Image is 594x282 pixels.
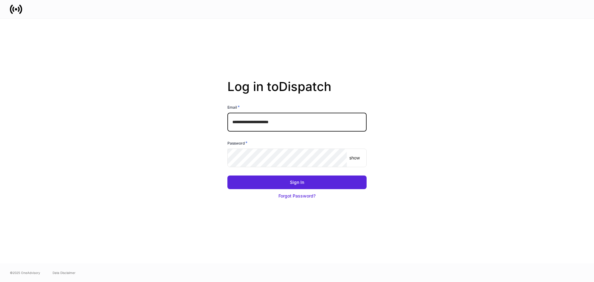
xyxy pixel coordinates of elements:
h6: Password [227,140,247,146]
h2: Log in to Dispatch [227,79,367,104]
p: show [349,155,360,161]
a: Data Disclaimer [53,270,75,275]
button: Sign In [227,176,367,189]
h6: Email [227,104,240,110]
div: Forgot Password? [278,193,316,199]
button: Forgot Password? [227,189,367,203]
span: © 2025 OneAdvisory [10,270,40,275]
div: Sign In [290,179,304,185]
